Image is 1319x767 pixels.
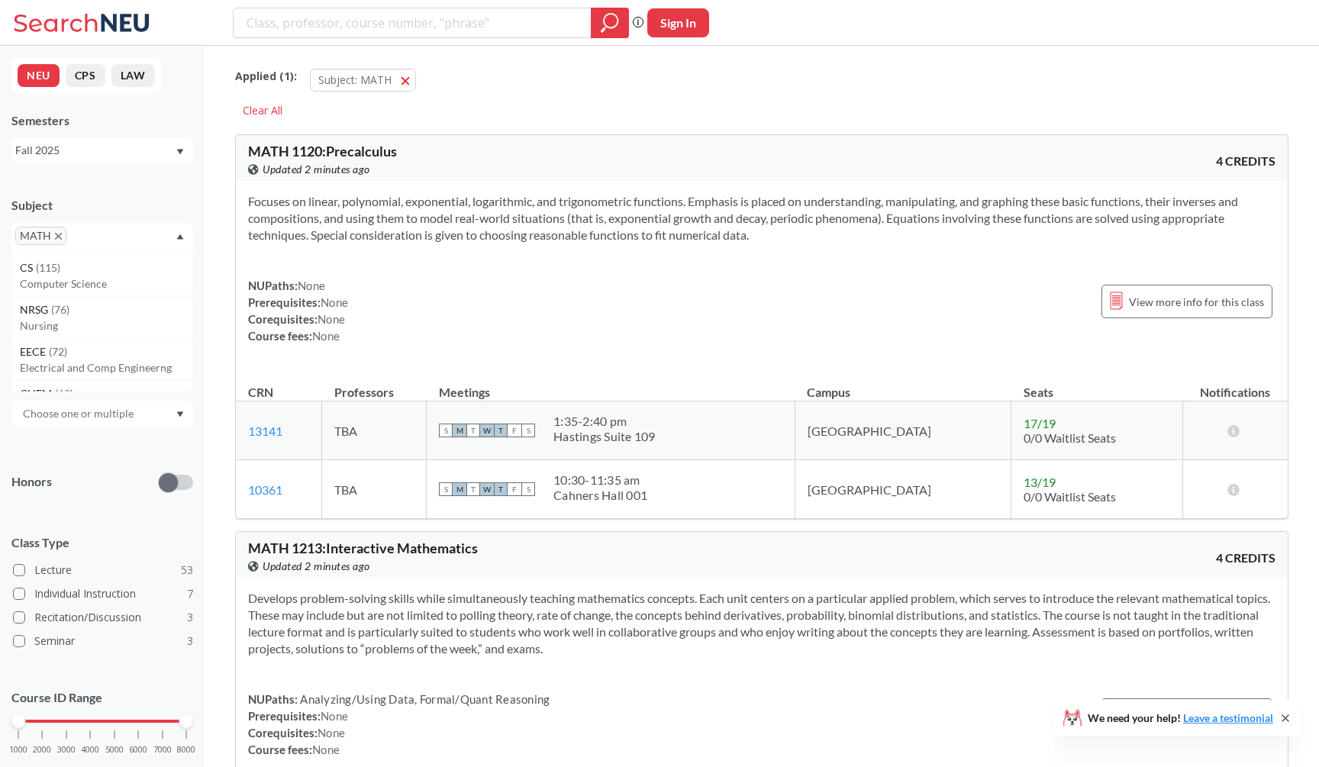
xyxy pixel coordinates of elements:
[248,540,478,556] span: MATH 1213 : Interactive Mathematics
[480,482,494,496] span: W
[15,142,175,159] div: Fall 2025
[105,746,124,754] span: 5000
[11,401,193,427] div: Dropdown arrow
[601,12,619,34] svg: magnifying glass
[36,261,60,274] span: ( 115 )
[11,138,193,163] div: Fall 2025Dropdown arrow
[1129,292,1264,311] span: View more info for this class
[1024,430,1116,445] span: 0/0 Waitlist Seats
[177,746,195,754] span: 8000
[1216,549,1275,566] span: 4 CREDITS
[466,424,480,437] span: T
[111,64,155,87] button: LAW
[55,387,73,400] span: ( 69 )
[647,8,709,37] button: Sign In
[1183,711,1273,724] a: Leave a testimonial
[11,197,193,214] div: Subject
[322,460,427,519] td: TBA
[453,424,466,437] span: M
[187,633,193,649] span: 3
[1182,369,1288,401] th: Notifications
[508,482,521,496] span: F
[321,709,348,723] span: None
[553,488,647,503] div: Cahners Hall 001
[298,692,550,706] span: Analyzing/Using Data, Formal/Quant Reasoning
[176,149,184,155] svg: Dropdown arrow
[248,277,348,344] div: NUPaths: Prerequisites: Corequisites: Course fees:
[11,223,193,254] div: MATHX to remove pillDropdown arrowCS(115)Computer ScienceNRSG(76)NursingEECE(72)Electrical and Co...
[439,424,453,437] span: S
[15,227,66,245] span: MATHX to remove pill
[466,482,480,496] span: T
[795,460,1011,519] td: [GEOGRAPHIC_DATA]
[11,473,52,491] p: Honors
[248,590,1275,657] section: Develops problem-solving skills while simultaneously teaching mathematics concepts. Each unit cen...
[20,276,192,292] p: Computer Science
[322,401,427,460] td: TBA
[57,746,76,754] span: 3000
[248,482,282,497] a: 10361
[263,558,370,575] span: Updated 2 minutes ago
[1088,713,1273,723] span: We need your help!
[322,369,427,401] th: Professors
[13,607,193,627] label: Recitation/Discussion
[20,385,55,402] span: CHEM
[20,360,192,375] p: Electrical and Comp Engineerng
[521,424,535,437] span: S
[427,369,795,401] th: Meetings
[20,343,49,360] span: EECE
[553,414,656,429] div: 1:35 - 2:40 pm
[795,401,1011,460] td: [GEOGRAPHIC_DATA]
[248,193,1275,243] section: Focuses on linear, polynomial, exponential, logarithmic, and trigonometric functions. Emphasis is...
[20,301,51,318] span: NRSG
[298,279,325,292] span: None
[312,743,340,756] span: None
[1024,489,1116,504] span: 0/0 Waitlist Seats
[1024,475,1056,489] span: 13 / 19
[553,472,647,488] div: 10:30 - 11:35 am
[248,424,282,438] a: 13141
[591,8,629,38] div: magnifying glass
[235,99,290,122] div: Clear All
[321,295,348,309] span: None
[318,726,345,740] span: None
[11,689,193,707] p: Course ID Range
[235,68,297,85] span: Applied ( 1 ):
[480,424,494,437] span: W
[18,64,60,87] button: NEU
[508,424,521,437] span: F
[11,534,193,551] span: Class Type
[248,143,397,160] span: MATH 1120 : Precalculus
[318,73,392,87] span: Subject: MATH
[176,411,184,417] svg: Dropdown arrow
[13,560,193,580] label: Lecture
[20,259,36,276] span: CS
[553,429,656,444] div: Hastings Suite 109
[187,585,193,602] span: 7
[49,345,67,358] span: ( 72 )
[318,312,345,326] span: None
[187,609,193,626] span: 3
[1024,416,1056,430] span: 17 / 19
[15,404,144,423] input: Choose one or multiple
[494,424,508,437] span: T
[494,482,508,496] span: T
[453,482,466,496] span: M
[439,482,453,496] span: S
[153,746,172,754] span: 7000
[13,584,193,604] label: Individual Instruction
[33,746,51,754] span: 2000
[795,369,1011,401] th: Campus
[20,318,192,334] p: Nursing
[11,112,193,129] div: Semesters
[521,482,535,496] span: S
[176,234,184,240] svg: Dropdown arrow
[312,329,340,343] span: None
[263,161,370,178] span: Updated 2 minutes ago
[66,64,105,87] button: CPS
[13,631,193,651] label: Seminar
[51,303,69,316] span: ( 76 )
[129,746,147,754] span: 6000
[55,233,62,240] svg: X to remove pill
[248,384,273,401] div: CRN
